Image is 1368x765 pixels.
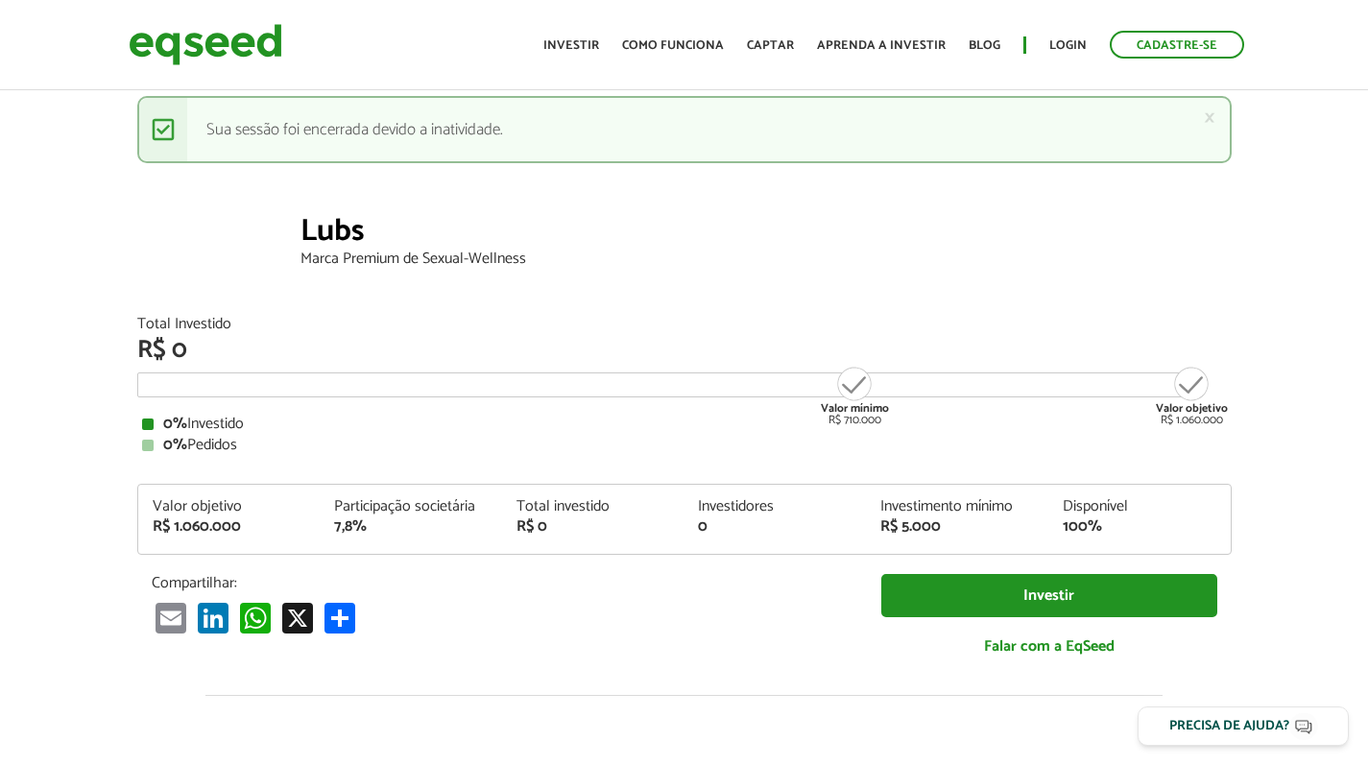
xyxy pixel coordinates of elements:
div: Lubs [300,216,1232,251]
a: Email [152,602,190,634]
a: LinkedIn [194,602,232,634]
div: Investido [142,417,1227,432]
div: Sua sessão foi encerrada devido a inatividade. [137,96,1232,163]
a: Cadastre-se [1110,31,1244,59]
strong: 0% [163,411,187,437]
div: R$ 1.060.000 [1156,365,1228,426]
div: Pedidos [142,438,1227,453]
div: Participação societária [334,499,488,514]
div: 100% [1063,519,1216,535]
a: × [1204,108,1215,128]
div: 7,8% [334,519,488,535]
div: Total Investido [137,317,1232,332]
a: Como funciona [622,39,724,52]
p: Compartilhar: [152,574,852,592]
div: Marca Premium de Sexual-Wellness [300,251,1232,267]
strong: Valor mínimo [821,399,889,418]
a: Blog [969,39,1000,52]
a: Aprenda a investir [817,39,946,52]
div: R$ 1.060.000 [153,519,306,535]
div: Disponível [1063,499,1216,514]
div: R$ 0 [516,519,670,535]
img: EqSeed [129,19,282,70]
div: Valor objetivo [153,499,306,514]
div: Investidores [698,499,852,514]
a: Investir [881,574,1217,617]
a: Share [321,602,359,634]
a: WhatsApp [236,602,275,634]
div: 0 [698,519,852,535]
div: Total investido [516,499,670,514]
a: Investir [543,39,599,52]
div: Investimento mínimo [880,499,1034,514]
a: X [278,602,317,634]
div: R$ 5.000 [880,519,1034,535]
div: R$ 710.000 [819,365,891,426]
a: Login [1049,39,1087,52]
div: R$ 0 [137,338,1232,363]
a: Captar [747,39,794,52]
strong: 0% [163,432,187,458]
strong: Valor objetivo [1156,399,1228,418]
a: Falar com a EqSeed [881,627,1217,666]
